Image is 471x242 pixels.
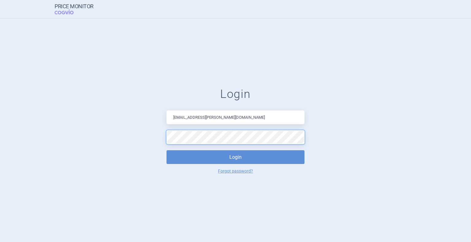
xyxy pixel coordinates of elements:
[55,3,94,9] strong: Price Monitor
[167,150,304,164] button: Login
[55,3,94,15] a: Price MonitorCOGVIO
[55,9,82,14] span: COGVIO
[167,87,304,101] h1: Login
[167,110,304,124] input: Email
[218,169,253,173] a: Forgot password?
